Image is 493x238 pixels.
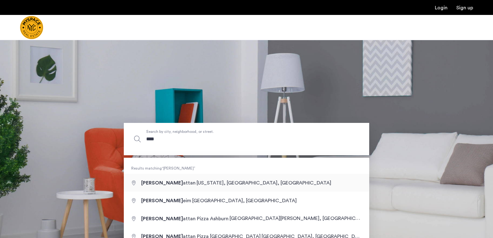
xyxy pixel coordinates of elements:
input: Apartment Search [124,123,369,155]
span: attan [141,180,197,185]
a: Login [435,5,448,10]
span: [GEOGRAPHIC_DATA], [GEOGRAPHIC_DATA] [192,198,297,203]
span: [US_STATE], [GEOGRAPHIC_DATA], [GEOGRAPHIC_DATA] [197,180,331,185]
span: [PERSON_NAME] [141,216,183,221]
span: Search by city, neighborhood, or street. [146,128,318,134]
span: eim [141,198,192,203]
span: [GEOGRAPHIC_DATA][PERSON_NAME], [GEOGRAPHIC_DATA], [GEOGRAPHIC_DATA], [GEOGRAPHIC_DATA] [230,216,481,221]
a: Cazamio Logo [20,16,43,39]
q: [PERSON_NAME] [162,166,195,170]
img: logo [20,16,43,39]
span: Results matching [124,165,369,171]
span: attan Pizza Ashburn [141,216,230,221]
a: Registration [456,5,473,10]
span: [PERSON_NAME] [141,180,183,185]
span: [PERSON_NAME] [141,198,183,203]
